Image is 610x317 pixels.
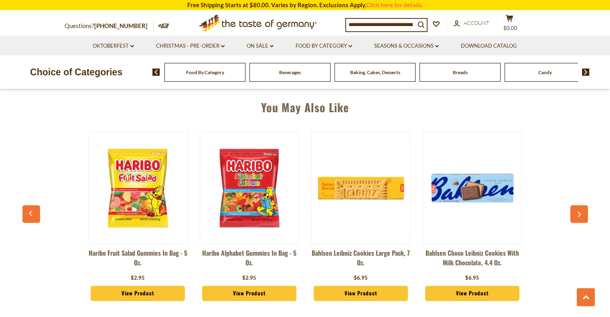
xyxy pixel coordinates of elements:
a: Baking, Cakes, Desserts [350,69,400,75]
a: Haribo Fruit Salad Gummies in Bag - 5 oz. [88,248,188,272]
img: next arrow [582,69,590,76]
a: Breads [453,69,468,75]
img: Haribo Fruit Salad Gummies in Bag - 5 oz. [89,139,187,237]
a: Bahlsen Leibniz Cookies Large Pack, 7 oz. [311,248,411,272]
span: $0.00 [503,25,517,31]
div: You May Also Like [26,89,584,122]
a: On Sale [247,42,274,50]
a: Click here for details. [366,1,423,8]
a: View Product [425,286,520,301]
a: View Product [202,286,297,301]
a: Download Catalog [461,42,517,50]
p: Questions? [65,21,154,31]
a: Christmas - PRE-ORDER [156,42,225,50]
a: Beverages [279,69,301,75]
a: [PHONE_NUMBER] [94,22,148,29]
div: $6.95 [465,274,479,282]
div: $2.95 [242,274,256,282]
span: Account [464,20,489,26]
a: View Product [314,286,408,301]
img: Bahlsen Choco Leibniz Cookies with Milk Chocolate, 4.4 oz. [423,139,522,237]
img: Bahlsen Leibniz Cookies Large Pack, 7 oz. [312,139,410,237]
a: Account [454,19,489,28]
a: View Product [91,286,185,301]
a: Seasons & Occasions [374,42,439,50]
a: Food By Category [186,69,224,75]
a: Candy [538,69,552,75]
a: Haribo Alphabet Gummies in Bag - 5 oz. [200,248,299,272]
a: Oktoberfest [93,42,134,50]
div: $6.95 [354,274,368,282]
img: previous arrow [152,69,160,76]
a: Bahlsen Choco Leibniz Cookies with Milk Chocolate, 4.4 oz. [423,248,522,272]
div: $2.95 [131,274,145,282]
a: Food By Category [296,42,352,50]
button: $0.00 [498,14,522,34]
img: Haribo Alphabet Gummies in Bag - 5 oz. [200,139,299,237]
